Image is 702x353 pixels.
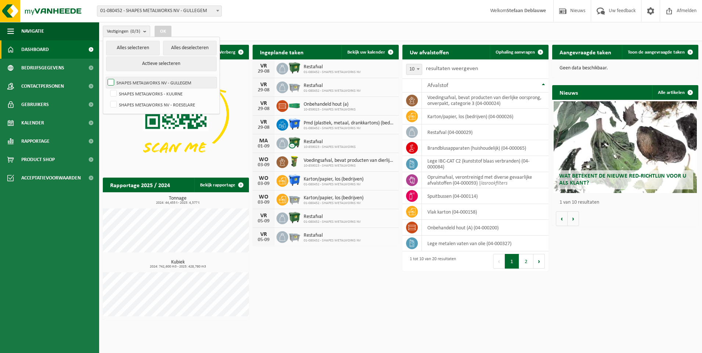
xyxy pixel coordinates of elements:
td: onbehandeld hout (A) (04-000200) [422,220,549,236]
img: WB-0060-HPE-GN-50 [288,155,301,168]
h2: Aangevraagde taken [552,45,619,59]
span: 10 [406,64,422,74]
span: 01-080452 - SHAPES METALWORKS NV [304,182,363,187]
button: Verberg [213,45,248,59]
span: 10-859023 - SHAPES METALWORKS [304,164,395,168]
span: Pmd (plastiek, metaal, drankkartons) (bedrijven) [304,120,395,126]
button: Vestigingen(0/3) [103,26,150,37]
count: (0/3) [130,29,140,34]
button: 1 [505,254,519,269]
button: Alles selecteren [106,41,160,55]
div: VR [256,82,271,88]
img: WB-1100-HPE-BE-01 [288,174,301,186]
span: Bedrijfsgegevens [21,59,64,77]
span: Toon de aangevraagde taken [628,50,685,55]
div: VR [256,101,271,106]
td: brandblusapparaten (huishoudelijk) (04-000065) [422,140,549,156]
span: 2024: 44,455 t - 2025: 4,577 t [106,201,249,205]
td: lege metalen vaten van olie (04-000327) [422,236,549,251]
h3: Tonnage [106,196,249,205]
div: WO [256,194,271,200]
span: Contactpersonen [21,77,64,95]
div: 29-08 [256,69,271,74]
span: Bekijk uw kalender [347,50,385,55]
span: 01-080452 - SHAPES METALWORKS NV [304,70,361,74]
a: Bekijk uw kalender [341,45,398,59]
td: lege IBC-CAT C2 (kunststof blaas verbranden) (04-000084) [422,156,549,172]
img: WB-2500-GAL-GY-01 [288,193,301,205]
span: 01-080452 - SHAPES METALWORKS NV [304,239,361,243]
div: WO [256,175,271,181]
p: 1 van 10 resultaten [560,200,695,205]
span: Navigatie [21,22,44,40]
span: Restafval [304,214,361,220]
span: Restafval [304,233,361,239]
div: 05-09 [256,219,271,224]
span: Dashboard [21,40,49,59]
a: Ophaling aanvragen [490,45,548,59]
span: 01-080452 - SHAPES METALWORKS NV [304,89,361,93]
span: Voedingsafval, bevat producten van dierlijke oorsprong, onverpakt, categorie 3 [304,158,395,164]
div: 03-09 [256,181,271,186]
p: Geen data beschikbaar. [560,66,691,71]
strong: Stefaan Deblauwe [507,8,546,14]
td: restafval (04-000029) [422,124,549,140]
button: Previous [493,254,505,269]
img: Download de VHEPlus App [103,59,249,169]
td: vlak karton (04-000158) [422,204,549,220]
span: Rapportage [21,132,50,150]
div: 29-08 [256,125,271,130]
div: 01-09 [256,144,271,149]
span: Product Shop [21,150,55,169]
div: VR [256,63,271,69]
div: 1 tot 10 van 20 resultaten [406,253,456,269]
img: HK-XC-30-GN-00 [288,102,301,109]
div: 03-09 [256,163,271,168]
img: WB-1100-HPE-GN-01 [288,211,301,224]
span: Vestigingen [107,26,140,37]
span: 01-080452 - SHAPES METALWORKS NV - GULLEGEM [97,6,221,16]
div: 03-09 [256,200,271,205]
span: Acceptatievoorwaarden [21,169,81,187]
a: Wat betekent de nieuwe RED-richtlijn voor u als klant? [554,101,697,193]
span: 01-080452 - SHAPES METALWORKS NV [304,126,395,131]
span: 01-080452 - SHAPES METALWORKS NV - GULLEGEM [97,6,222,17]
div: MA [256,138,271,144]
span: Restafval [304,139,356,145]
span: Verberg [219,50,235,55]
label: SHAPES METALWORKS NV - GULLEGEM [106,77,217,88]
h2: Uw afvalstoffen [402,45,456,59]
div: VR [256,119,271,125]
div: VR [256,213,271,219]
button: Actieve selecteren [106,57,217,71]
td: voedingsafval, bevat producten van dierlijke oorsprong, onverpakt, categorie 3 (04-000024) [422,92,549,109]
h2: Rapportage 2025 / 2024 [103,178,177,192]
div: 05-09 [256,237,271,243]
div: WO [256,157,271,163]
div: 29-08 [256,88,271,93]
button: 2 [519,254,533,269]
h2: Ingeplande taken [253,45,311,59]
div: 29-08 [256,106,271,112]
span: Restafval [304,64,361,70]
button: Next [533,254,545,269]
span: Restafval [304,83,361,89]
span: Gebruikers [21,95,49,114]
img: WB-1100-HPE-GN-01 [288,62,301,74]
a: Alle artikelen [652,85,698,100]
h3: Kubiek [106,260,249,269]
span: 10-859023 - SHAPES METALWORKS [304,145,356,149]
span: Karton/papier, los (bedrijven) [304,195,363,201]
label: resultaten weergeven [426,66,478,72]
h2: Nieuws [552,85,585,99]
td: karton/papier, los (bedrijven) (04-000026) [422,109,549,124]
button: Alles deselecteren [163,41,217,55]
img: WB-1100-CU [288,137,301,149]
button: Vorige [556,211,568,226]
label: SHAPES METALWORKS NV - ROESELARE [109,99,217,110]
span: Ophaling aanvragen [496,50,535,55]
span: 10-859023 - SHAPES METALWORKS [304,108,356,112]
button: OK [155,26,171,37]
img: WB-1100-HPE-BE-01 [288,118,301,130]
